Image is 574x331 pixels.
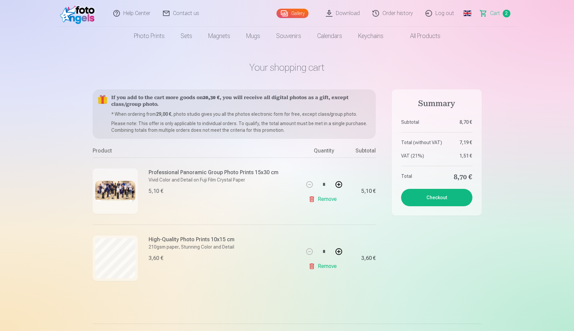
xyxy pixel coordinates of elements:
[453,173,472,182] dd: 8,70 €
[268,27,309,45] a: Souvenirs
[503,10,510,17] span: 2
[111,120,370,133] p: Please note: This offer is only applicable to individual orders. To qualify, the total amount mus...
[149,177,279,183] p: Vivid Color and Detail on Fuji Film Crystal Paper
[401,152,446,159] dt: VAT (21%)
[149,244,235,250] p: 210gsm paper, Stunning Color and Detail
[308,193,339,206] a: Remove
[111,111,370,117] p: * When ordering from , photo studio gives you all the photos electronic form for free, except cla...
[350,27,391,45] a: Keychains
[361,256,376,260] div: 3,60 €
[401,189,472,206] button: Checkout
[200,27,238,45] a: Magnets
[60,3,98,24] img: /fa5
[308,260,339,273] a: Remove
[401,173,446,182] dt: Total
[173,27,200,45] a: Sets
[277,9,308,18] a: Gallery
[203,95,220,100] b: 20,30 €
[401,99,472,119] h4: Summary
[156,111,171,117] b: 29,00 €
[490,9,500,17] span: Сart
[149,236,235,244] h6: High-Quality Photo Prints 10x15 cm
[349,147,376,157] div: Subtotal
[309,27,350,45] a: Calendars
[111,95,370,108] h5: If you add to the cart more goods on , you will receive all digital photos as a gift, except clas...
[149,169,279,177] h6: Professional Panoramic Group Photo Prints 15x30 cm
[299,147,349,157] div: Quantity
[391,27,448,45] a: All products
[126,27,173,45] a: Photo prints
[361,189,376,193] div: 5,10 €
[401,119,446,125] dt: Subtotal
[401,139,446,146] dt: Total (without VAT)
[453,119,472,125] dd: 8,70 €
[453,152,472,159] dd: 1,51 €
[149,187,163,195] div: 5,10 €
[453,139,472,146] dd: 7,19 €
[149,254,163,262] div: 3,60 €
[93,61,482,73] h1: Your shopping cart
[238,27,268,45] a: Mugs
[93,147,299,157] div: Product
